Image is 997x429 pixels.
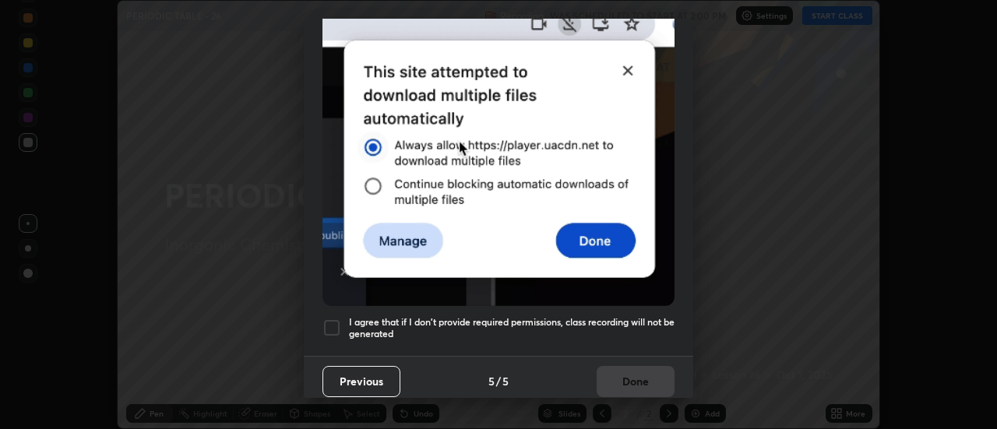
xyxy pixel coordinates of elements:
h5: I agree that if I don't provide required permissions, class recording will not be generated [349,316,675,340]
h4: / [496,373,501,389]
h4: 5 [488,373,495,389]
h4: 5 [502,373,509,389]
button: Previous [322,366,400,397]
